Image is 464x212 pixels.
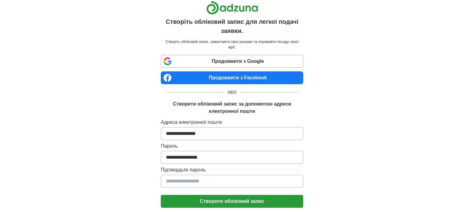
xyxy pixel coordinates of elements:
font: Створіть обліковий запис, завантажте своє резюме та отримайте посаду своєї мрії. [165,40,299,49]
a: Продовжити з Facebook [161,71,303,84]
a: Продовжити з Google [161,55,303,68]
font: Продовжити з Google [212,59,264,64]
font: Створіть обліковий запис для легкої подачі заявки. [166,18,298,34]
font: АБО [228,90,236,95]
font: Пароль [161,143,178,149]
font: Створити обліковий запис [200,199,264,204]
font: Адреса електронної пошти [161,120,222,125]
font: Створити обліковий запис за допомогою адреси електронної пошти [173,101,291,114]
font: Продовжити з Facebook [209,75,267,80]
button: Створити обліковий запис [161,195,303,208]
img: Логотип Адзуни [206,1,258,15]
font: Підтвердьте пароль [161,167,206,172]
